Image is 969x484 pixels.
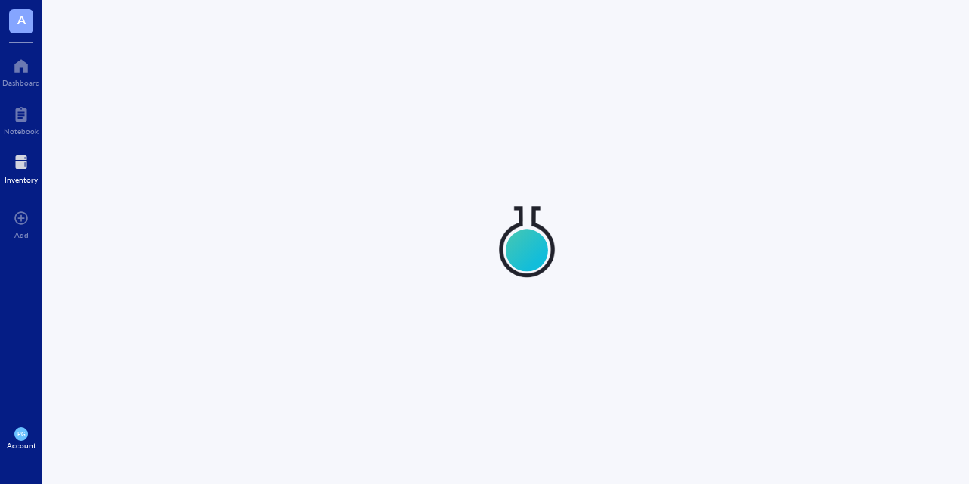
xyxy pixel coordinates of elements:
a: Dashboard [2,54,40,87]
a: Inventory [5,151,38,184]
div: Notebook [4,126,39,136]
div: Dashboard [2,78,40,87]
span: A [17,10,26,29]
div: Account [7,441,36,450]
a: Notebook [4,102,39,136]
div: Add [14,230,29,239]
span: PG [17,430,25,437]
div: Inventory [5,175,38,184]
